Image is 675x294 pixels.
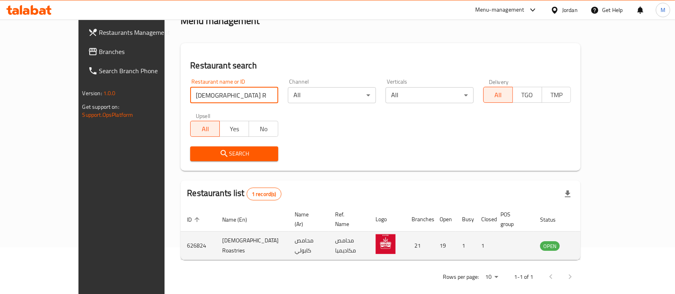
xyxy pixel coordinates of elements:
span: Get support on: [82,102,119,112]
label: Delivery [489,79,509,84]
span: No [252,123,275,135]
a: Restaurants Management [82,23,191,42]
div: Menu-management [475,5,524,15]
td: 1 [456,232,475,260]
th: Busy [456,207,475,232]
h2: Restaurants list [187,187,281,200]
div: Export file [558,184,577,204]
span: All [194,123,217,135]
div: Total records count [247,188,281,200]
th: Open [433,207,456,232]
span: ID [187,215,202,224]
td: محامص مكاديميا [329,232,369,260]
button: All [483,87,513,103]
button: Yes [219,121,249,137]
span: Search [197,149,272,159]
a: Support.OpsPlatform [82,110,133,120]
button: TGO [512,87,542,103]
input: Search for restaurant name or ID.. [190,87,278,103]
span: All [487,89,510,101]
span: Name (Ar) [295,210,319,229]
div: Rows per page: [482,271,501,283]
span: POS group [500,210,524,229]
h2: Menu management [181,14,259,27]
label: Upsell [196,113,211,118]
span: TGO [516,89,539,101]
span: OPEN [540,242,560,251]
th: Branches [405,207,433,232]
button: All [190,121,220,137]
td: 19 [433,232,456,260]
span: TMP [545,89,568,101]
th: Closed [475,207,494,232]
p: 1-1 of 1 [514,272,533,282]
button: No [249,121,278,137]
table: enhanced table [181,207,603,260]
td: 21 [405,232,433,260]
div: Jordan [562,6,578,14]
span: Version: [82,88,102,98]
th: Action [576,207,603,232]
td: 626824 [181,232,216,260]
span: Yes [223,123,246,135]
span: Search Branch Phone [99,66,185,76]
button: Search [190,146,278,161]
a: Branches [82,42,191,61]
span: Restaurants Management [99,28,185,37]
span: 1 record(s) [247,190,281,198]
span: Ref. Name [335,210,360,229]
img: Kaboly Roastries [376,234,396,254]
span: Branches [99,47,185,56]
p: Rows per page: [443,272,479,282]
h2: Restaurant search [190,60,571,72]
a: Search Branch Phone [82,61,191,80]
span: Name (En) [222,215,257,224]
button: TMP [542,87,571,103]
td: 1 [475,232,494,260]
span: Status [540,215,566,224]
td: [DEMOGRAPHIC_DATA] Roastries [216,232,288,260]
div: All [386,87,474,103]
span: M [661,6,665,14]
div: All [288,87,376,103]
span: 1.0.0 [103,88,116,98]
th: Logo [369,207,405,232]
td: محامص كابولي [288,232,329,260]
